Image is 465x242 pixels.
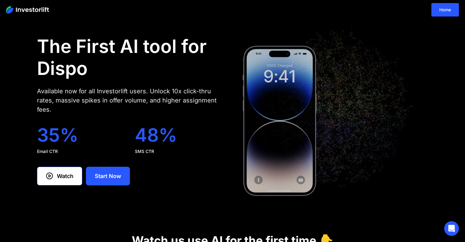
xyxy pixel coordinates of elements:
[57,172,73,180] div: Watch
[37,148,125,155] div: Email CTR
[135,124,223,146] div: 48%
[431,3,459,17] a: Home
[444,221,459,236] div: Open Intercom Messenger
[135,148,223,155] div: SMS CTR
[95,172,121,180] div: Start Now
[37,35,223,79] h1: The First AI tool for Dispo
[37,87,223,114] div: Available now for all Investorlift users. Unlock 10x click-thru rates, massive spikes in offer vo...
[37,167,82,185] a: Watch
[86,167,130,185] a: Start Now
[37,124,125,146] div: 35%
